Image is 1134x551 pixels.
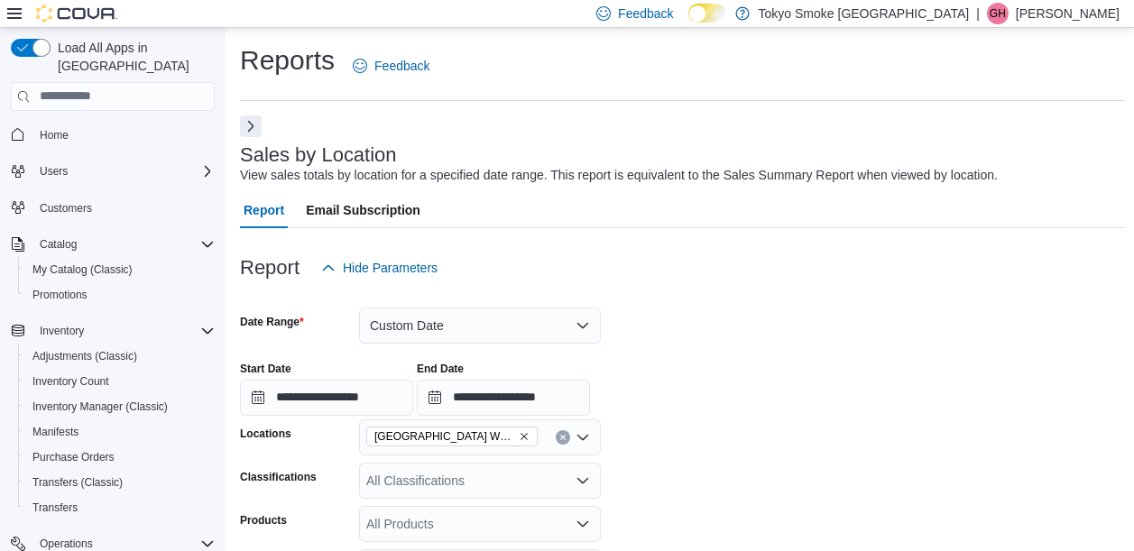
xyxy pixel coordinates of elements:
[240,315,304,329] label: Date Range
[374,427,515,445] span: [GEOGRAPHIC_DATA] Wellington Corners
[40,164,68,179] span: Users
[4,318,222,344] button: Inventory
[18,495,222,520] button: Transfers
[25,396,215,418] span: Inventory Manager (Classic)
[417,380,590,416] input: Press the down key to open a popover containing a calendar.
[240,427,291,441] label: Locations
[40,201,92,216] span: Customers
[32,262,133,277] span: My Catalog (Classic)
[576,473,590,488] button: Open list of options
[32,197,215,219] span: Customers
[1016,3,1120,24] p: [PERSON_NAME]
[51,39,215,75] span: Load All Apps in [GEOGRAPHIC_DATA]
[25,446,122,468] a: Purchase Orders
[32,349,137,363] span: Adjustments (Classic)
[32,161,75,182] button: Users
[576,430,590,445] button: Open list of options
[32,475,123,490] span: Transfers (Classic)
[32,320,91,342] button: Inventory
[25,446,215,468] span: Purchase Orders
[25,284,215,306] span: Promotions
[556,430,570,445] button: Clear input
[25,497,215,519] span: Transfers
[40,537,93,551] span: Operations
[240,257,300,279] h3: Report
[32,450,115,464] span: Purchase Orders
[18,257,222,282] button: My Catalog (Classic)
[18,369,222,394] button: Inventory Count
[25,421,86,443] a: Manifests
[240,144,397,166] h3: Sales by Location
[240,166,998,185] div: View sales totals by location for a specified date range. This report is equivalent to the Sales ...
[306,192,420,228] span: Email Subscription
[25,472,130,493] a: Transfers (Classic)
[4,122,222,148] button: Home
[618,5,673,23] span: Feedback
[18,344,222,369] button: Adjustments (Classic)
[25,345,144,367] a: Adjustments (Classic)
[32,374,109,389] span: Inventory Count
[18,419,222,445] button: Manifests
[32,500,78,515] span: Transfers
[40,237,77,252] span: Catalog
[240,362,291,376] label: Start Date
[4,232,222,257] button: Catalog
[240,42,335,78] h1: Reports
[990,3,1006,24] span: GH
[25,421,215,443] span: Manifests
[40,324,84,338] span: Inventory
[688,4,726,23] input: Dark Mode
[976,3,980,24] p: |
[346,48,437,84] a: Feedback
[18,394,222,419] button: Inventory Manager (Classic)
[244,192,284,228] span: Report
[32,288,88,302] span: Promotions
[32,197,99,219] a: Customers
[32,234,215,255] span: Catalog
[576,517,590,531] button: Open list of options
[25,396,175,418] a: Inventory Manager (Classic)
[4,195,222,221] button: Customers
[4,159,222,184] button: Users
[18,470,222,495] button: Transfers (Classic)
[32,425,78,439] span: Manifests
[417,362,464,376] label: End Date
[25,472,215,493] span: Transfers (Classic)
[759,3,970,24] p: Tokyo Smoke [GEOGRAPHIC_DATA]
[18,445,222,470] button: Purchase Orders
[374,57,429,75] span: Feedback
[240,470,317,484] label: Classifications
[25,497,85,519] a: Transfers
[359,308,601,344] button: Custom Date
[987,3,1009,24] div: Geoff Hudson
[32,124,76,146] a: Home
[240,513,287,528] label: Products
[240,380,413,416] input: Press the down key to open a popover containing a calendar.
[366,427,538,446] span: London Wellington Corners
[25,259,140,280] a: My Catalog (Classic)
[25,371,116,392] a: Inventory Count
[314,250,445,286] button: Hide Parameters
[32,320,215,342] span: Inventory
[32,399,168,414] span: Inventory Manager (Classic)
[40,128,69,142] span: Home
[343,259,438,277] span: Hide Parameters
[519,431,530,442] button: Remove London Wellington Corners from selection in this group
[25,345,215,367] span: Adjustments (Classic)
[36,5,117,23] img: Cova
[25,259,215,280] span: My Catalog (Classic)
[240,115,262,137] button: Next
[32,234,84,255] button: Catalog
[25,371,215,392] span: Inventory Count
[32,161,215,182] span: Users
[32,124,215,146] span: Home
[18,282,222,308] button: Promotions
[25,284,95,306] a: Promotions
